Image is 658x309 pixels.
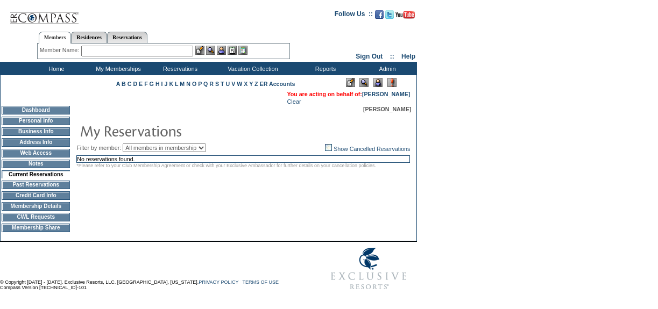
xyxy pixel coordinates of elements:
td: Notes [2,160,70,168]
a: V [231,81,235,87]
a: E [139,81,143,87]
a: Residences [71,32,107,43]
img: chk_off.JPG [325,144,332,151]
a: TERMS OF USE [243,279,279,285]
td: Address Info [2,138,70,147]
a: A [116,81,120,87]
a: B [122,81,126,87]
a: Subscribe to our YouTube Channel [395,13,415,20]
a: D [133,81,137,87]
span: :: [390,53,394,60]
img: pgTtlMyReservations.gif [80,120,295,141]
a: Q [203,81,208,87]
img: Impersonate [373,78,383,87]
a: J [164,81,167,87]
td: Home [24,62,86,75]
a: L [175,81,178,87]
td: Credit Card Info [2,191,70,200]
td: Web Access [2,149,70,157]
a: R [209,81,214,87]
a: Follow us on Twitter [385,13,394,20]
a: M [180,81,185,87]
img: b_edit.gif [195,46,204,55]
span: *Please refer to your Club Membership Agreement or check with your Exclusive Ambassador for furth... [76,163,376,168]
td: Follow Us :: [335,9,373,22]
span: Filter by member: [76,145,121,151]
td: Dashboard [2,106,70,114]
a: U [226,81,230,87]
a: Members [39,32,72,44]
td: Current Reservations [2,170,70,178]
span: [PERSON_NAME] [363,106,411,112]
span: You are acting on behalf of: [287,91,410,97]
a: F [144,81,148,87]
td: My Memberships [86,62,148,75]
td: Reports [293,62,355,75]
td: Membership Share [2,224,70,232]
a: Clear [287,98,301,105]
a: Reservations [107,32,147,43]
img: Exclusive Resorts [321,242,417,296]
img: View [206,46,215,55]
img: b_calculator.gif [238,46,247,55]
a: T [221,81,224,87]
img: Edit Mode [346,78,355,87]
td: Reservations [148,62,210,75]
td: Past Reservations [2,181,70,189]
a: Z [254,81,258,87]
td: Vacation Collection [210,62,293,75]
a: S [215,81,219,87]
a: H [155,81,160,87]
img: Log Concern/Member Elevation [387,78,397,87]
img: View Mode [359,78,369,87]
a: ER Accounts [260,81,295,87]
a: W [237,81,242,87]
a: C [128,81,132,87]
img: Become our fan on Facebook [375,10,384,19]
td: Personal Info [2,117,70,125]
td: Membership Details [2,202,70,211]
td: Business Info [2,127,70,136]
a: Show Cancelled Reservations [325,146,410,152]
a: Y [249,81,253,87]
a: G [150,81,154,87]
a: PRIVACY POLICY [199,279,238,285]
td: Admin [355,62,417,75]
td: No reservations found. [77,156,410,163]
img: Impersonate [217,46,226,55]
a: Help [401,53,415,60]
img: Reservations [228,46,237,55]
a: P [198,81,202,87]
div: Member Name: [40,46,81,55]
td: CWL Requests [2,213,70,221]
a: K [169,81,173,87]
img: Subscribe to our YouTube Channel [395,11,415,19]
a: O [192,81,196,87]
a: I [161,81,163,87]
a: Sign Out [356,53,383,60]
a: Become our fan on Facebook [375,13,384,20]
img: Follow us on Twitter [385,10,394,19]
a: X [244,81,247,87]
img: Compass Home [9,3,79,25]
a: [PERSON_NAME] [362,91,410,97]
a: N [186,81,190,87]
